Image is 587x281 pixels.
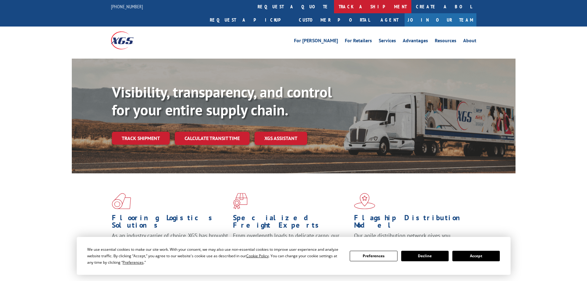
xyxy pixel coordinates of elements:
span: Preferences [123,260,144,265]
button: Accept [452,251,500,261]
a: For Retailers [345,38,372,45]
a: Track shipment [112,132,170,145]
span: As an industry carrier of choice, XGS has brought innovation and dedication to flooring logistics... [112,232,228,254]
div: We use essential cookies to make our site work. With your consent, we may also use non-essential ... [87,246,342,266]
a: Services [379,38,396,45]
img: xgs-icon-flagship-distribution-model-red [354,193,375,209]
p: From overlength loads to delicate cargo, our experienced staff knows the best way to move your fr... [233,232,349,259]
a: About [463,38,476,45]
a: For [PERSON_NAME] [294,38,338,45]
img: xgs-icon-total-supply-chain-intelligence-red [112,193,131,209]
h1: Flagship Distribution Model [354,214,471,232]
a: XGS ASSISTANT [255,132,307,145]
span: Our agile distribution network gives you nationwide inventory management on demand. [354,232,467,246]
div: Cookie Consent Prompt [77,237,511,275]
button: Decline [401,251,449,261]
a: Join Our Team [405,13,476,27]
a: Agent [374,13,405,27]
a: Request a pickup [205,13,294,27]
b: Visibility, transparency, and control for your entire supply chain. [112,82,332,119]
span: Cookie Policy [246,253,269,258]
img: xgs-icon-focused-on-flooring-red [233,193,247,209]
button: Preferences [350,251,397,261]
a: Calculate transit time [175,132,250,145]
a: Advantages [403,38,428,45]
h1: Flooring Logistics Solutions [112,214,228,232]
a: Resources [435,38,456,45]
a: [PHONE_NUMBER] [111,3,143,10]
h1: Specialized Freight Experts [233,214,349,232]
a: Customer Portal [294,13,374,27]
